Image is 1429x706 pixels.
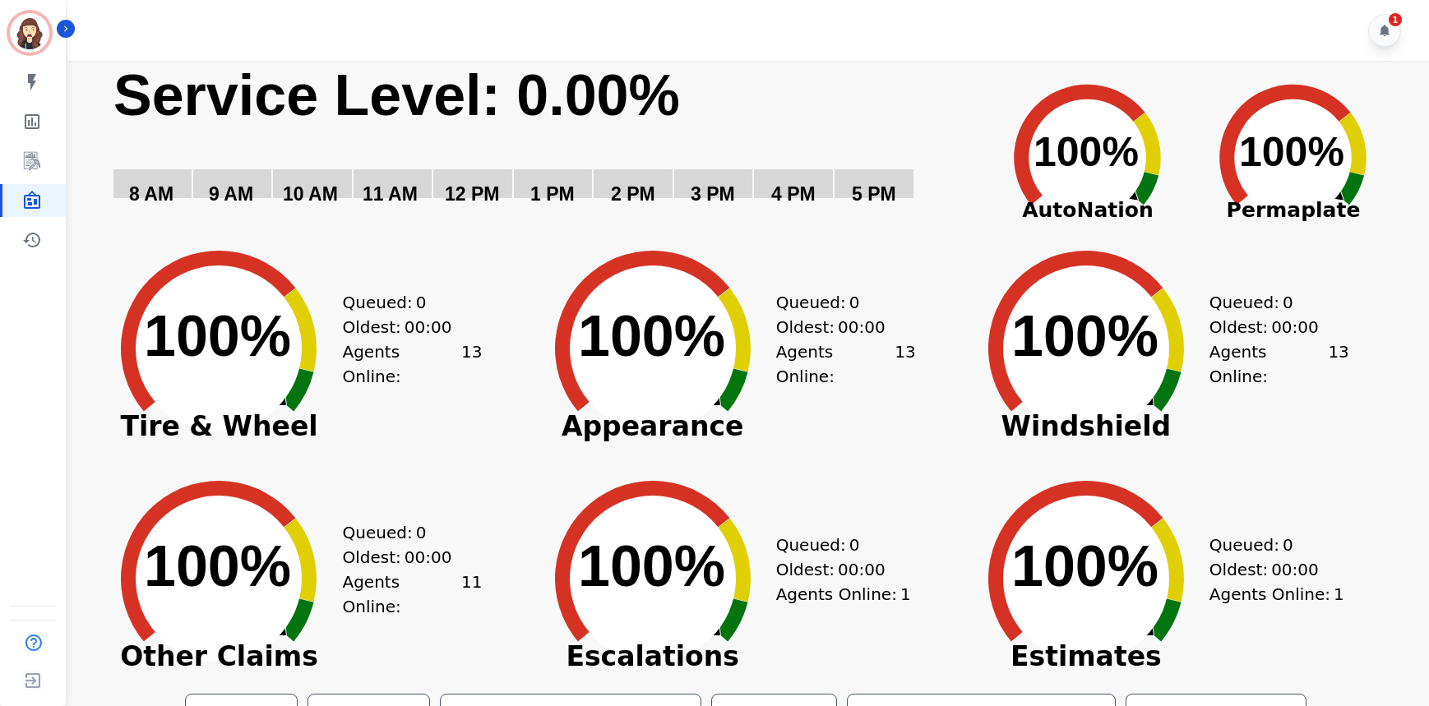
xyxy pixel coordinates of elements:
[445,183,499,205] text: 12 PM
[405,545,452,570] span: 00:00
[530,183,575,205] text: 1 PM
[416,520,427,545] span: 0
[416,290,427,315] span: 0
[530,648,776,665] span: Escalations
[283,183,338,205] text: 10 AM
[578,534,725,598] text: 100%
[405,315,452,339] span: 00:00
[1334,582,1344,607] span: 1
[691,183,735,205] text: 3 PM
[776,315,899,339] div: Oldest:
[461,339,482,389] span: 13
[1011,534,1158,598] text: 100%
[895,339,915,389] span: 13
[849,533,860,557] span: 0
[1389,13,1402,26] div: 1
[1034,129,1139,175] text: 100%
[1191,195,1396,226] span: Permaplate
[144,534,291,598] text: 100%
[342,520,465,545] div: Queued:
[1209,557,1333,582] div: Oldest:
[10,13,49,53] img: Bordered avatar
[1209,533,1333,557] div: Queued:
[1239,129,1344,175] text: 100%
[1209,315,1333,339] div: Oldest:
[1283,290,1293,315] span: 0
[776,533,899,557] div: Queued:
[849,290,860,315] span: 0
[342,290,465,315] div: Queued:
[1209,582,1349,607] div: Agents Online:
[1271,557,1319,582] span: 00:00
[1328,339,1348,389] span: 13
[363,183,418,205] text: 11 AM
[342,315,465,339] div: Oldest:
[461,570,482,619] span: 11
[963,648,1209,665] span: Estimates
[776,582,916,607] div: Agents Online:
[209,183,253,205] text: 9 AM
[1283,533,1293,557] span: 0
[1271,315,1319,339] span: 00:00
[776,557,899,582] div: Oldest:
[776,290,899,315] div: Queued:
[771,183,816,205] text: 4 PM
[838,315,886,339] span: 00:00
[113,63,680,127] text: Service Level: 0.00%
[342,570,482,619] div: Agents Online:
[144,304,291,368] text: 100%
[838,557,886,582] span: 00:00
[1011,304,1158,368] text: 100%
[1209,339,1349,389] div: Agents Online:
[578,304,725,368] text: 100%
[963,418,1209,435] span: Windshield
[342,545,465,570] div: Oldest:
[530,418,776,435] span: Appearance
[129,183,173,205] text: 8 AM
[776,339,916,389] div: Agents Online:
[342,339,482,389] div: Agents Online:
[852,183,896,205] text: 5 PM
[95,418,342,435] span: Tire & Wheel
[112,61,980,229] svg: Service Level: 0%
[611,183,655,205] text: 2 PM
[95,648,342,665] span: Other Claims
[1209,290,1333,315] div: Queued:
[900,582,911,607] span: 1
[985,195,1191,226] span: AutoNation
